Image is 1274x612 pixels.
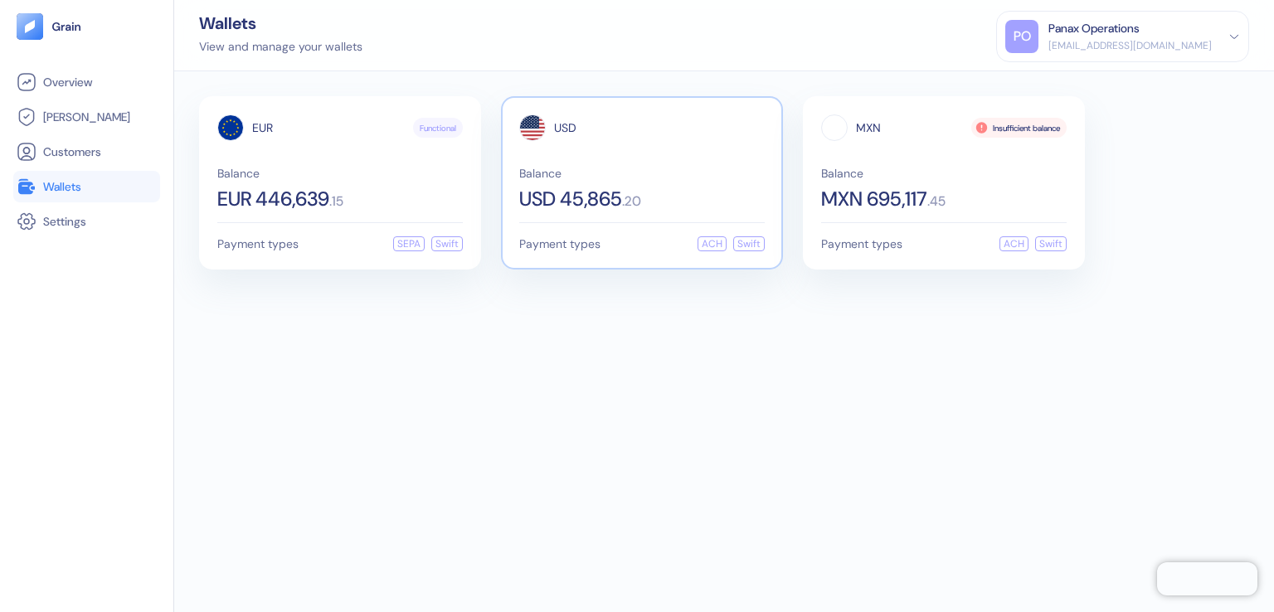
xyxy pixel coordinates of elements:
[217,238,299,250] span: Payment types
[821,168,1067,179] span: Balance
[519,168,765,179] span: Balance
[329,195,343,208] span: . 15
[733,236,765,251] div: Swift
[821,238,902,250] span: Payment types
[519,189,622,209] span: USD 45,865
[17,211,157,231] a: Settings
[43,213,86,230] span: Settings
[554,122,576,134] span: USD
[1048,38,1212,53] div: [EMAIL_ADDRESS][DOMAIN_NAME]
[217,189,329,209] span: EUR 446,639
[1005,20,1038,53] div: PO
[43,143,101,160] span: Customers
[999,236,1028,251] div: ACH
[519,238,601,250] span: Payment types
[17,72,157,92] a: Overview
[1157,562,1257,595] iframe: Chatra live chat
[199,15,362,32] div: Wallets
[420,122,456,134] span: Functional
[698,236,727,251] div: ACH
[17,107,157,127] a: [PERSON_NAME]
[622,195,641,208] span: . 20
[43,178,81,195] span: Wallets
[1035,236,1067,251] div: Swift
[856,122,881,134] span: MXN
[927,195,946,208] span: . 45
[17,13,43,40] img: logo-tablet-V2.svg
[1048,20,1140,37] div: Panax Operations
[51,21,82,32] img: logo
[393,236,425,251] div: SEPA
[971,118,1067,138] div: Insufficient balance
[252,122,273,134] span: EUR
[43,109,130,125] span: [PERSON_NAME]
[43,74,92,90] span: Overview
[217,168,463,179] span: Balance
[17,177,157,197] a: Wallets
[17,142,157,162] a: Customers
[199,38,362,56] div: View and manage your wallets
[821,189,927,209] span: MXN 695,117
[431,236,463,251] div: Swift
